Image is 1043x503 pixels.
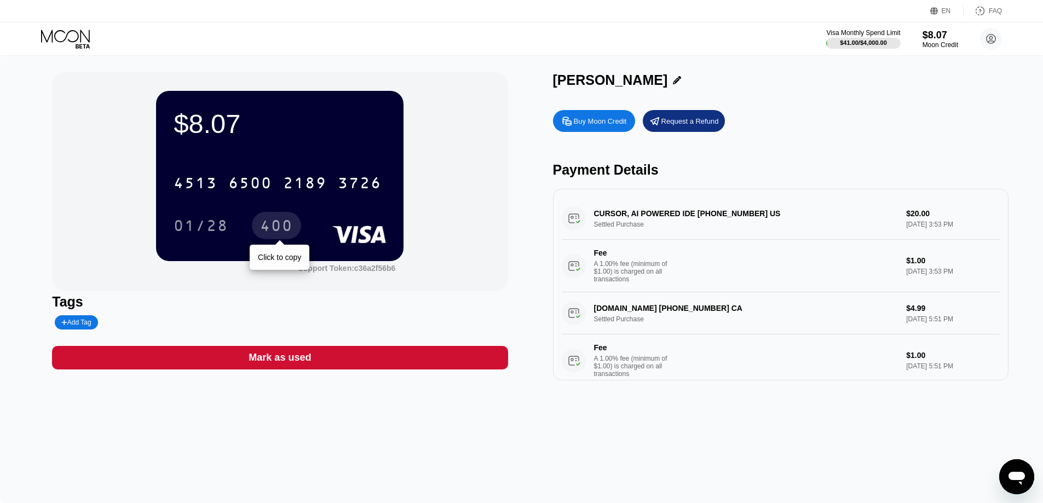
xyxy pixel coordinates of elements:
[167,169,388,196] div: 4513650021893726
[249,351,311,364] div: Mark as used
[55,315,97,329] div: Add Tag
[298,264,395,273] div: Support Token:c36a2f56b6
[906,362,999,370] div: [DATE] 5:51 PM
[338,176,382,193] div: 3726
[923,30,958,49] div: $8.07Moon Credit
[906,256,999,265] div: $1.00
[252,212,301,239] div: 400
[574,117,627,126] div: Buy Moon Credit
[174,218,228,236] div: 01/28
[594,355,676,378] div: A 1.00% fee (minimum of $1.00) is charged on all transactions
[826,29,900,49] div: Visa Monthly Spend Limit$41.00/$4,000.00
[826,29,900,37] div: Visa Monthly Spend Limit
[964,5,1002,16] div: FAQ
[989,7,1002,15] div: FAQ
[562,240,1000,292] div: FeeA 1.00% fee (minimum of $1.00) is charged on all transactions$1.00[DATE] 3:53 PM
[61,319,91,326] div: Add Tag
[553,162,1009,178] div: Payment Details
[923,30,958,41] div: $8.07
[594,343,671,352] div: Fee
[553,110,635,132] div: Buy Moon Credit
[165,212,237,239] div: 01/28
[174,176,217,193] div: 4513
[283,176,327,193] div: 2189
[228,176,272,193] div: 6500
[553,72,668,88] div: [PERSON_NAME]
[298,264,395,273] div: Support Token: c36a2f56b6
[258,253,301,262] div: Click to copy
[923,41,958,49] div: Moon Credit
[594,248,671,257] div: Fee
[999,459,1034,494] iframe: Button to launch messaging window
[942,7,951,15] div: EN
[174,108,386,139] div: $8.07
[906,268,999,275] div: [DATE] 3:53 PM
[661,117,719,126] div: Request a Refund
[594,260,676,283] div: A 1.00% fee (minimum of $1.00) is charged on all transactions
[906,351,999,360] div: $1.00
[52,294,508,310] div: Tags
[562,334,1000,387] div: FeeA 1.00% fee (minimum of $1.00) is charged on all transactions$1.00[DATE] 5:51 PM
[930,5,964,16] div: EN
[260,218,293,236] div: 400
[52,346,508,369] div: Mark as used
[840,39,887,46] div: $41.00 / $4,000.00
[643,110,725,132] div: Request a Refund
